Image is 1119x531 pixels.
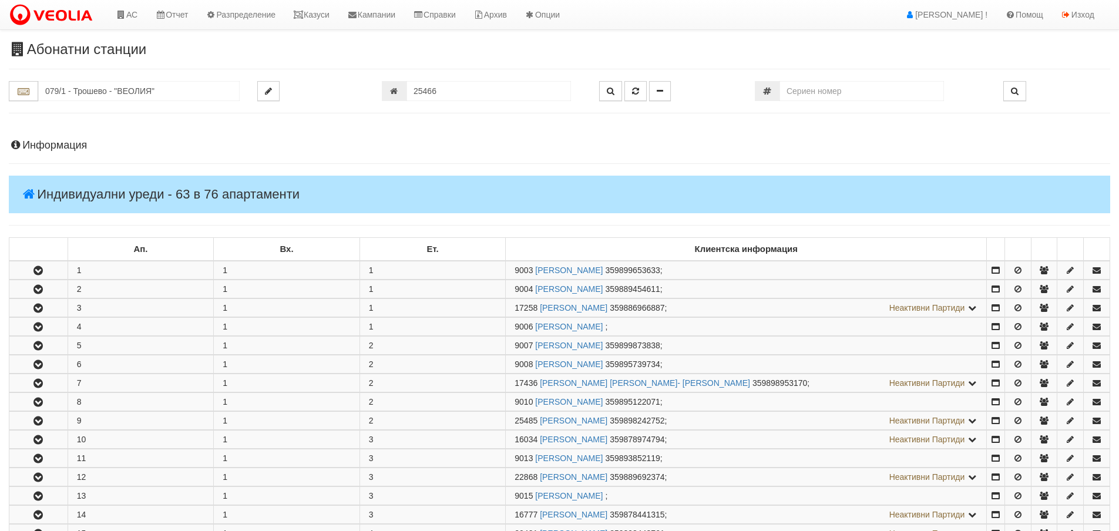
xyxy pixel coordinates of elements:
[540,416,607,425] a: [PERSON_NAME]
[68,412,214,430] td: 9
[406,81,571,101] input: Партида №
[610,303,664,312] span: 359886966887
[68,487,214,505] td: 13
[889,416,965,425] span: Неактивни Партиди
[68,238,214,261] td: Ап.: No sort applied, sorting is disabled
[9,3,98,28] img: VeoliaLogo.png
[506,487,987,505] td: ;
[68,374,214,392] td: 7
[506,431,987,449] td: ;
[889,435,965,444] span: Неактивни Партиди
[515,397,533,406] span: Партида №
[369,435,374,444] span: 3
[427,244,439,254] b: Ет.
[68,280,214,298] td: 2
[535,341,603,350] a: [PERSON_NAME]
[515,510,537,519] span: Партида №
[1057,238,1084,261] td: : No sort applied, sorting is disabled
[535,359,603,369] a: [PERSON_NAME]
[506,412,987,430] td: ;
[369,359,374,369] span: 2
[68,318,214,336] td: 4
[515,265,533,275] span: Партида №
[369,284,374,294] span: 1
[506,506,987,524] td: ;
[506,355,987,374] td: ;
[515,453,533,463] span: Партида №
[889,303,965,312] span: Неактивни Партиди
[1084,238,1110,261] td: : No sort applied, sorting is disabled
[515,472,537,482] span: Партида №
[214,506,360,524] td: 1
[506,449,987,468] td: ;
[506,238,987,261] td: Клиентска информация: No sort applied, sorting is disabled
[214,374,360,392] td: 1
[987,238,1005,261] td: : No sort applied, sorting is disabled
[695,244,798,254] b: Клиентска информация
[214,337,360,355] td: 1
[535,397,603,406] a: [PERSON_NAME]
[515,359,533,369] span: Партида №
[214,412,360,430] td: 1
[605,341,660,350] span: 359899873838
[506,468,987,486] td: ;
[369,303,374,312] span: 1
[540,510,607,519] a: [PERSON_NAME]
[535,284,603,294] a: [PERSON_NAME]
[610,472,664,482] span: 359889692374
[68,468,214,486] td: 12
[68,506,214,524] td: 14
[1031,238,1057,261] td: : No sort applied, sorting is disabled
[889,472,965,482] span: Неактивни Партиди
[359,238,506,261] td: Ет.: No sort applied, sorting is disabled
[1004,238,1031,261] td: : No sort applied, sorting is disabled
[68,261,214,280] td: 1
[535,322,603,331] a: [PERSON_NAME]
[68,337,214,355] td: 5
[535,453,603,463] a: [PERSON_NAME]
[779,81,944,101] input: Сериен номер
[214,261,360,280] td: 1
[38,81,240,101] input: Абонатна станция
[515,435,537,444] span: Партида №
[515,322,533,331] span: Партида №
[68,431,214,449] td: 10
[214,449,360,468] td: 1
[369,322,374,331] span: 1
[9,42,1110,57] h3: Абонатни станции
[214,487,360,505] td: 1
[610,510,664,519] span: 359878441315
[535,265,603,275] a: [PERSON_NAME]
[9,176,1110,213] h4: Индивидуални уреди - 63 в 76 апартаменти
[610,435,664,444] span: 359878974794
[68,355,214,374] td: 6
[540,435,607,444] a: [PERSON_NAME]
[540,303,607,312] a: [PERSON_NAME]
[68,449,214,468] td: 11
[506,299,987,317] td: ;
[535,491,603,500] a: [PERSON_NAME]
[540,472,607,482] a: [PERSON_NAME]
[214,431,360,449] td: 1
[605,265,660,275] span: 359899653633
[515,341,533,350] span: Партида №
[369,510,374,519] span: 3
[134,244,148,254] b: Ап.
[515,284,533,294] span: Партида №
[369,491,374,500] span: 3
[506,393,987,411] td: ;
[214,299,360,317] td: 1
[540,378,750,388] a: [PERSON_NAME] [PERSON_NAME]- [PERSON_NAME]
[369,453,374,463] span: 3
[214,280,360,298] td: 1
[506,337,987,355] td: ;
[610,416,664,425] span: 359898242752
[605,397,660,406] span: 359895122071
[605,359,660,369] span: 359895739734
[605,284,660,294] span: 359889454611
[515,303,537,312] span: Партида №
[214,468,360,486] td: 1
[214,318,360,336] td: 1
[506,374,987,392] td: ;
[506,261,987,280] td: ;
